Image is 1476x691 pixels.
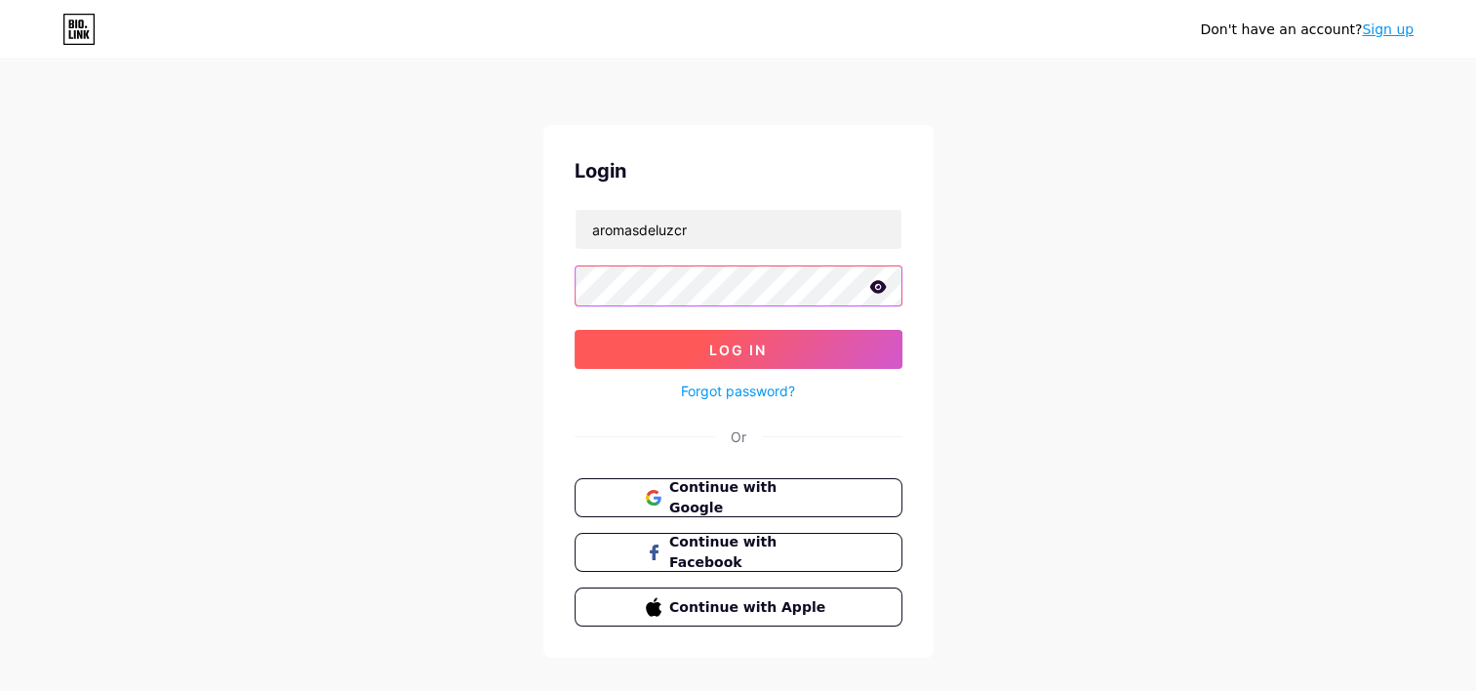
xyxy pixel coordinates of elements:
div: Login [575,156,902,185]
div: Don't have an account? [1200,20,1414,40]
button: Log In [575,330,902,369]
button: Continue with Facebook [575,533,902,572]
button: Continue with Apple [575,588,902,627]
span: Continue with Apple [669,597,830,618]
a: Forgot password? [681,381,795,401]
span: Continue with Google [669,477,830,518]
span: Log In [709,342,767,358]
span: Continue with Facebook [669,532,830,573]
input: Username [576,210,901,249]
div: Or [731,427,746,447]
a: Sign up [1362,21,1414,37]
button: Continue with Google [575,478,902,517]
